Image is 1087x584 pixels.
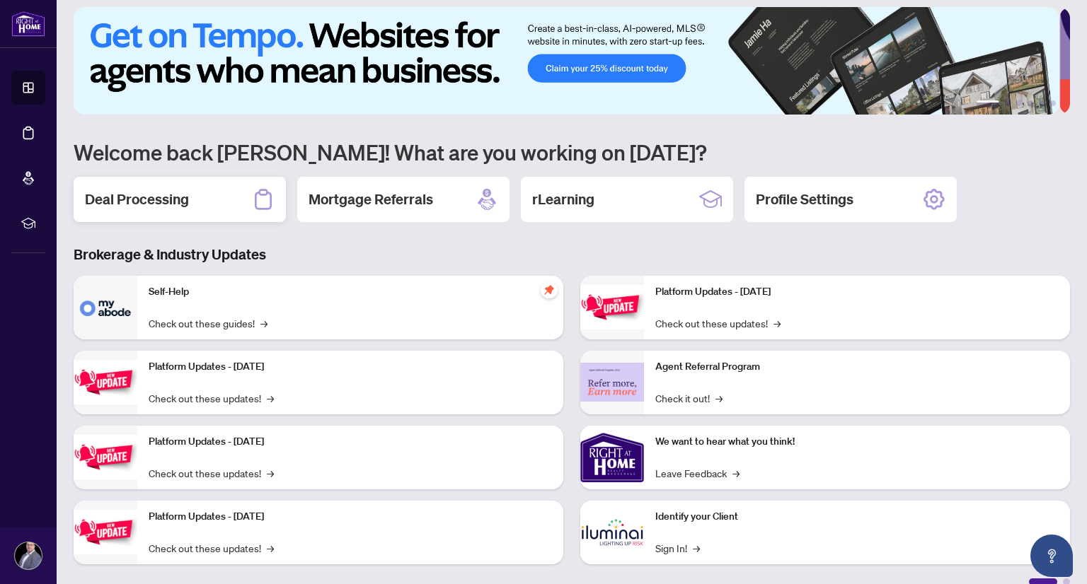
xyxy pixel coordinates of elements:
[655,284,1059,300] p: Platform Updates - [DATE]
[977,100,999,106] button: 1
[149,284,552,300] p: Self-Help
[580,426,644,489] img: We want to hear what you think!
[267,540,274,556] span: →
[85,189,189,209] h2: Deal Processing
[74,360,137,404] img: Platform Updates - September 16, 2025
[1016,100,1022,106] button: 3
[149,359,552,375] p: Platform Updates - [DATE]
[655,359,1059,375] p: Agent Referral Program
[655,465,740,481] a: Leave Feedback→
[74,276,137,339] img: Self-Help
[1028,100,1033,106] button: 4
[74,139,1070,165] h1: Welcome back [PERSON_NAME]! What are you working on [DATE]?
[74,510,137,554] img: Platform Updates - July 8, 2025
[149,509,552,525] p: Platform Updates - [DATE]
[1039,100,1045,106] button: 5
[655,390,723,406] a: Check it out!→
[260,315,268,331] span: →
[149,540,274,556] a: Check out these updates!→
[655,315,781,331] a: Check out these updates!→
[693,540,700,556] span: →
[1005,100,1011,106] button: 2
[15,542,42,569] img: Profile Icon
[1050,100,1056,106] button: 6
[580,501,644,564] img: Identify your Client
[541,281,558,298] span: pushpin
[655,434,1059,450] p: We want to hear what you think!
[773,315,781,331] span: →
[580,363,644,402] img: Agent Referral Program
[149,465,274,481] a: Check out these updates!→
[74,435,137,479] img: Platform Updates - July 21, 2025
[532,189,594,209] h2: rLearning
[715,390,723,406] span: →
[149,434,552,450] p: Platform Updates - [DATE]
[11,11,45,37] img: logo
[655,540,700,556] a: Sign In!→
[732,465,740,481] span: →
[655,509,1059,525] p: Identify your Client
[1030,535,1073,577] button: Open asap
[580,285,644,329] img: Platform Updates - June 23, 2025
[74,245,1070,264] h3: Brokerage & Industry Updates
[309,189,433,209] h2: Mortgage Referrals
[267,390,274,406] span: →
[149,315,268,331] a: Check out these guides!→
[756,189,853,209] h2: Profile Settings
[267,465,274,481] span: →
[74,7,1059,115] img: Slide 0
[149,390,274,406] a: Check out these updates!→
